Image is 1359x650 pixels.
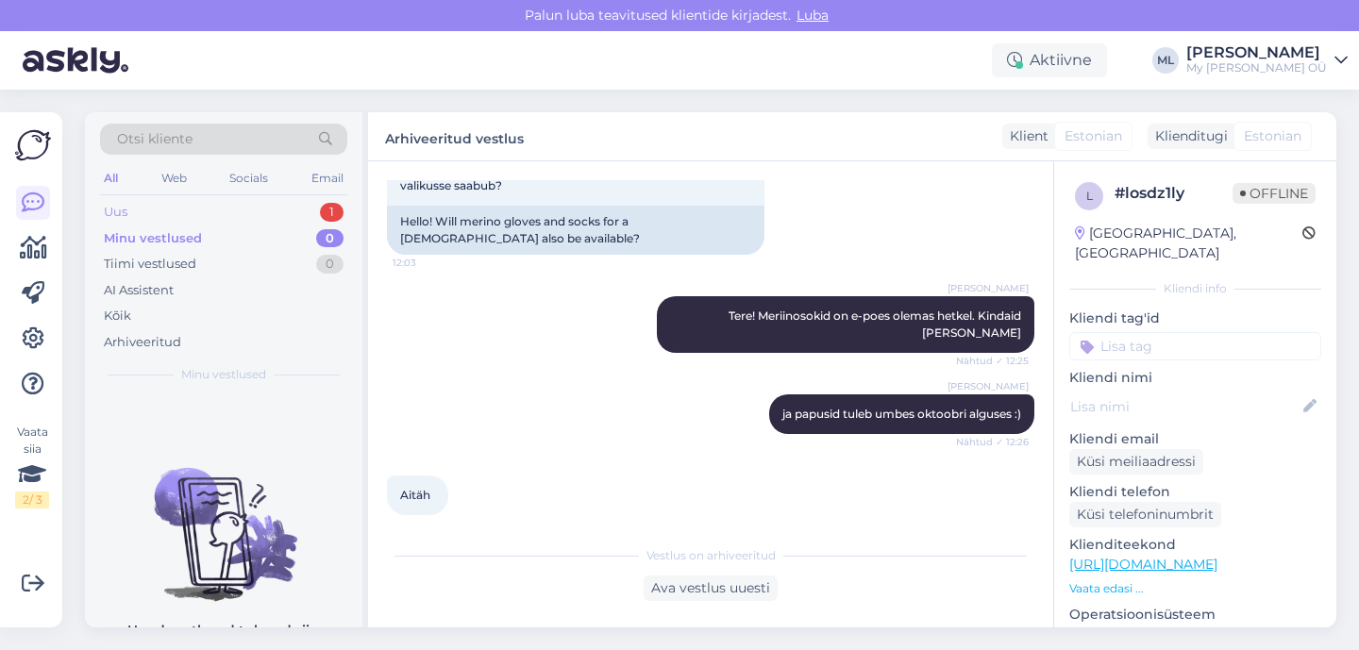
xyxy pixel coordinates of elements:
[1069,482,1321,502] p: Kliendi telefon
[1069,556,1217,573] a: [URL][DOMAIN_NAME]
[1069,605,1321,625] p: Operatsioonisüsteem
[316,255,344,274] div: 0
[104,307,131,325] div: Kõik
[1069,449,1203,475] div: Küsi meiliaadressi
[320,203,344,222] div: 1
[104,203,127,222] div: Uus
[100,166,122,191] div: All
[956,354,1029,368] span: Nähtud ✓ 12:25
[1075,224,1302,263] div: [GEOGRAPHIC_DATA], [GEOGRAPHIC_DATA]
[644,575,778,601] div: Ava vestlus uuesti
[104,281,174,300] div: AI Assistent
[948,379,1029,393] span: [PERSON_NAME]
[1233,183,1316,204] span: Offline
[1069,625,1321,644] p: [MEDICAL_DATA]
[791,7,834,24] span: Luba
[400,488,430,502] span: Aitäh
[158,166,191,191] div: Web
[992,43,1107,77] div: Aktiivne
[1115,182,1233,205] div: # losdz1ly
[1002,126,1049,146] div: Klient
[316,229,344,248] div: 0
[1070,396,1300,417] input: Lisa nimi
[1186,45,1327,60] div: [PERSON_NAME]
[104,333,181,352] div: Arhiveeritud
[1065,126,1122,146] span: Estonian
[782,407,1021,421] span: ja papusid tuleb umbes oktoobri alguses :)
[117,129,193,149] span: Otsi kliente
[181,366,266,383] span: Minu vestlused
[127,621,321,641] p: Uued vestlused tulevad siia.
[393,256,463,270] span: 12:03
[948,281,1029,295] span: [PERSON_NAME]
[15,492,49,508] div: 2 / 3
[385,124,524,149] label: Arhiveeritud vestlus
[226,166,272,191] div: Socials
[104,229,202,248] div: Minu vestlused
[1069,332,1321,360] input: Lisa tag
[1152,47,1179,74] div: ML
[393,516,463,530] span: 12:36
[1069,280,1321,297] div: Kliendi info
[104,255,196,274] div: Tiimi vestlused
[1186,45,1348,75] a: [PERSON_NAME]My [PERSON_NAME] OÜ
[1069,368,1321,388] p: Kliendi nimi
[1148,126,1228,146] div: Klienditugi
[1069,535,1321,555] p: Klienditeekond
[15,127,51,163] img: Askly Logo
[1244,126,1301,146] span: Estonian
[1186,60,1327,75] div: My [PERSON_NAME] OÜ
[729,308,1024,340] span: Tere! Meriinosokid on e-poes olemas hetkel. Kindaid [PERSON_NAME]
[387,206,764,255] div: Hello! Will merino gloves and socks for a [DEMOGRAPHIC_DATA] also be available?
[308,166,347,191] div: Email
[956,435,1029,449] span: Nähtud ✓ 12:26
[1069,580,1321,597] p: Vaata edasi ...
[15,424,49,508] div: Vaata siia
[1069,308,1321,328] p: Kliendi tag'id
[1069,429,1321,449] p: Kliendi email
[85,434,362,604] img: No chats
[1086,189,1093,203] span: l
[1069,502,1221,527] div: Küsi telefoninumbrit
[646,547,776,564] span: Vestlus on arhiveeritud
